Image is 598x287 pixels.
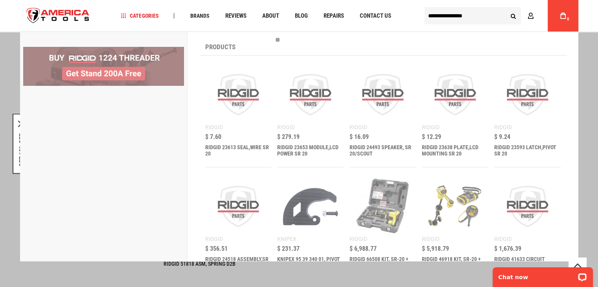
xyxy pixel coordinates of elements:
[117,11,162,21] a: Categories
[262,13,279,19] span: About
[258,11,282,21] a: About
[294,13,307,19] span: Blog
[320,11,347,21] a: Repairs
[190,13,209,19] span: Brands
[20,1,96,31] a: store logo
[18,120,24,127] button: Close
[567,17,569,21] span: 0
[221,11,250,21] a: Reviews
[186,11,213,21] a: Brands
[225,13,246,19] span: Reviews
[291,11,311,21] a: Blog
[121,13,158,19] span: Categories
[20,1,96,31] img: America Tools
[488,262,598,287] iframe: LiveChat chat widget
[18,133,24,167] button: GET 10% OFF
[323,13,344,19] span: Repairs
[359,13,391,19] span: Contact Us
[506,8,521,23] button: Search
[356,11,394,21] a: Contact Us
[18,120,24,127] svg: close icon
